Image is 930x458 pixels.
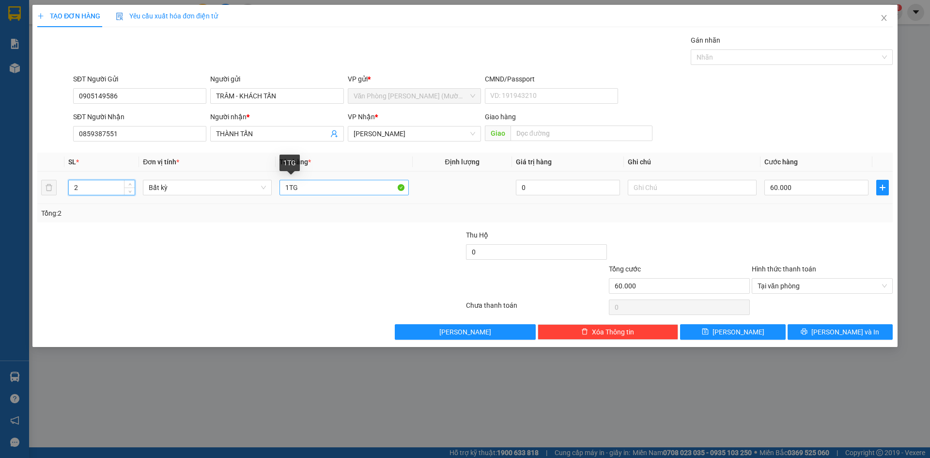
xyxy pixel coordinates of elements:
[354,126,475,141] span: Phạm Ngũ Lão
[680,324,785,340] button: save[PERSON_NAME]
[127,189,133,194] span: down
[12,12,61,61] img: logo.jpg
[581,328,588,336] span: delete
[41,208,359,219] div: Tổng: 2
[116,13,124,20] img: icon
[348,113,375,121] span: VP Nhận
[395,324,536,340] button: [PERSON_NAME]
[73,111,206,122] div: SĐT Người Nhận
[801,328,807,336] span: printer
[210,111,343,122] div: Người nhận
[880,14,888,22] span: close
[811,327,879,337] span: [PERSON_NAME] và In
[73,74,206,84] div: SĐT Người Gửi
[876,180,889,195] button: plus
[592,327,634,337] span: Xóa Thông tin
[12,63,55,108] b: [PERSON_NAME]
[516,180,620,195] input: 0
[330,130,338,138] span: user-add
[105,12,128,35] img: logo.jpg
[752,265,816,273] label: Hình thức thanh toán
[538,324,679,340] button: deleteXóa Thông tin
[37,12,100,20] span: TẠO ĐƠN HÀNG
[143,158,179,166] span: Đơn vị tính
[485,113,516,121] span: Giao hàng
[511,126,652,141] input: Dọc đường
[445,158,480,166] span: Định lượng
[81,46,133,58] li: (c) 2017
[788,324,893,340] button: printer[PERSON_NAME] và In
[348,74,481,84] div: VP gửi
[713,327,764,337] span: [PERSON_NAME]
[124,188,135,195] span: Decrease Value
[439,327,491,337] span: [PERSON_NAME]
[279,180,408,195] input: VD: Bàn, Ghế
[877,184,888,191] span: plus
[210,74,343,84] div: Người gửi
[624,153,760,172] th: Ghi chú
[609,265,641,273] span: Tổng cước
[37,13,44,19] span: plus
[764,158,798,166] span: Cước hàng
[127,182,133,188] span: up
[116,12,218,20] span: Yêu cầu xuất hóa đơn điện tử
[279,155,300,171] div: 1TG
[149,180,266,195] span: Bất kỳ
[41,180,57,195] button: delete
[354,89,475,103] span: Văn Phòng Trần Phú (Mường Thanh)
[124,180,135,188] span: Increase Value
[81,37,133,45] b: [DOMAIN_NAME]
[870,5,898,32] button: Close
[702,328,709,336] span: save
[485,74,618,84] div: CMND/Passport
[628,180,757,195] input: Ghi Chú
[516,158,552,166] span: Giá trị hàng
[691,36,720,44] label: Gán nhãn
[466,231,488,239] span: Thu Hộ
[62,14,93,77] b: BIÊN NHẬN GỬI HÀNG
[485,126,511,141] span: Giao
[758,279,887,293] span: Tại văn phòng
[68,158,76,166] span: SL
[465,300,608,317] div: Chưa thanh toán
